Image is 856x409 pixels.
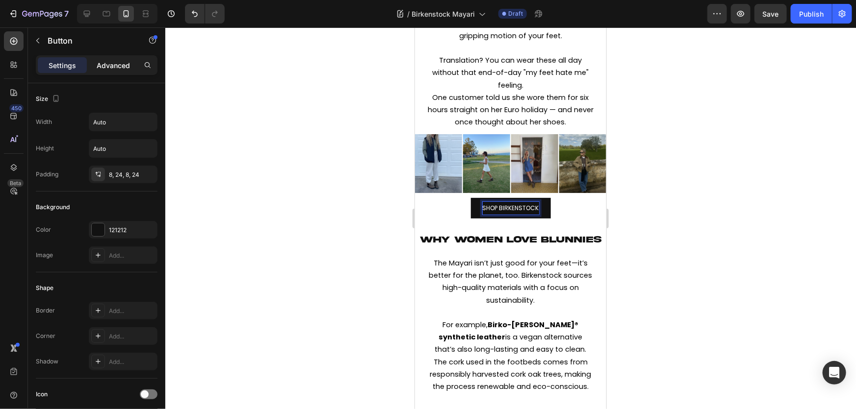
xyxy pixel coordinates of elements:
[185,4,225,24] div: Undo/Redo
[96,107,143,166] img: Blundstone 585 Comfort Boot Rustic Brown
[508,9,523,18] span: Draft
[36,170,58,179] div: Padding
[415,27,606,409] iframe: Design area
[24,292,164,314] strong: Birko-[PERSON_NAME]® synthetic leather
[7,179,24,187] div: Beta
[36,225,51,234] div: Color
[5,208,186,217] span: WHY WOMEN LOVE BLUNNIES
[109,307,155,315] div: Add...
[36,390,48,399] div: Icon
[89,113,157,131] input: Auto
[9,104,24,112] div: 450
[36,306,55,315] div: Border
[36,251,53,260] div: Image
[4,4,73,24] button: 7
[89,140,157,157] input: Auto
[754,4,787,24] button: Save
[412,9,475,19] span: Birkenstock Mayari
[407,9,410,19] span: /
[64,8,69,20] p: 7
[799,9,824,19] div: Publish
[36,144,54,153] div: Height
[823,361,846,385] div: Open Intercom Messenger
[109,170,155,179] div: 8, 24, 8, 24
[36,332,55,340] div: Corner
[49,60,76,71] p: Settings
[56,170,136,191] a: Rich Text Editor. Editing area: main
[18,28,174,62] span: Translation? You can wear these all day without that end-of-day "my feet hate me" feeling.
[36,284,53,292] div: Shape
[36,93,62,106] div: Size
[36,203,70,212] div: Background
[68,174,124,187] div: Rich Text Editor. Editing area: main
[109,358,155,366] div: Add...
[109,332,155,341] div: Add...
[109,226,155,235] div: 121212
[144,107,191,166] img: Blundstone 585 Comfort Boot Rustic Brown
[36,118,52,126] div: Width
[36,357,58,366] div: Shadow
[13,65,179,99] span: One customer told us she wore them for six hours straight on her Euro holiday — and never once th...
[48,35,131,47] p: Button
[68,176,124,185] span: SHOP BIRKENSTOCK
[763,10,779,18] span: Save
[97,60,130,71] p: Advanced
[791,4,832,24] button: Publish
[109,251,155,260] div: Add...
[15,292,177,364] span: For example, is a vegan alternative that’s also long-lasting and easy to clean. The cork used in ...
[48,107,95,166] img: Blundstone 585 Comfort Boot Rustic Brown
[14,231,178,278] span: The Mayari isn’t just good for your feet—it’s better for the planet, too. Birkenstock sources hig...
